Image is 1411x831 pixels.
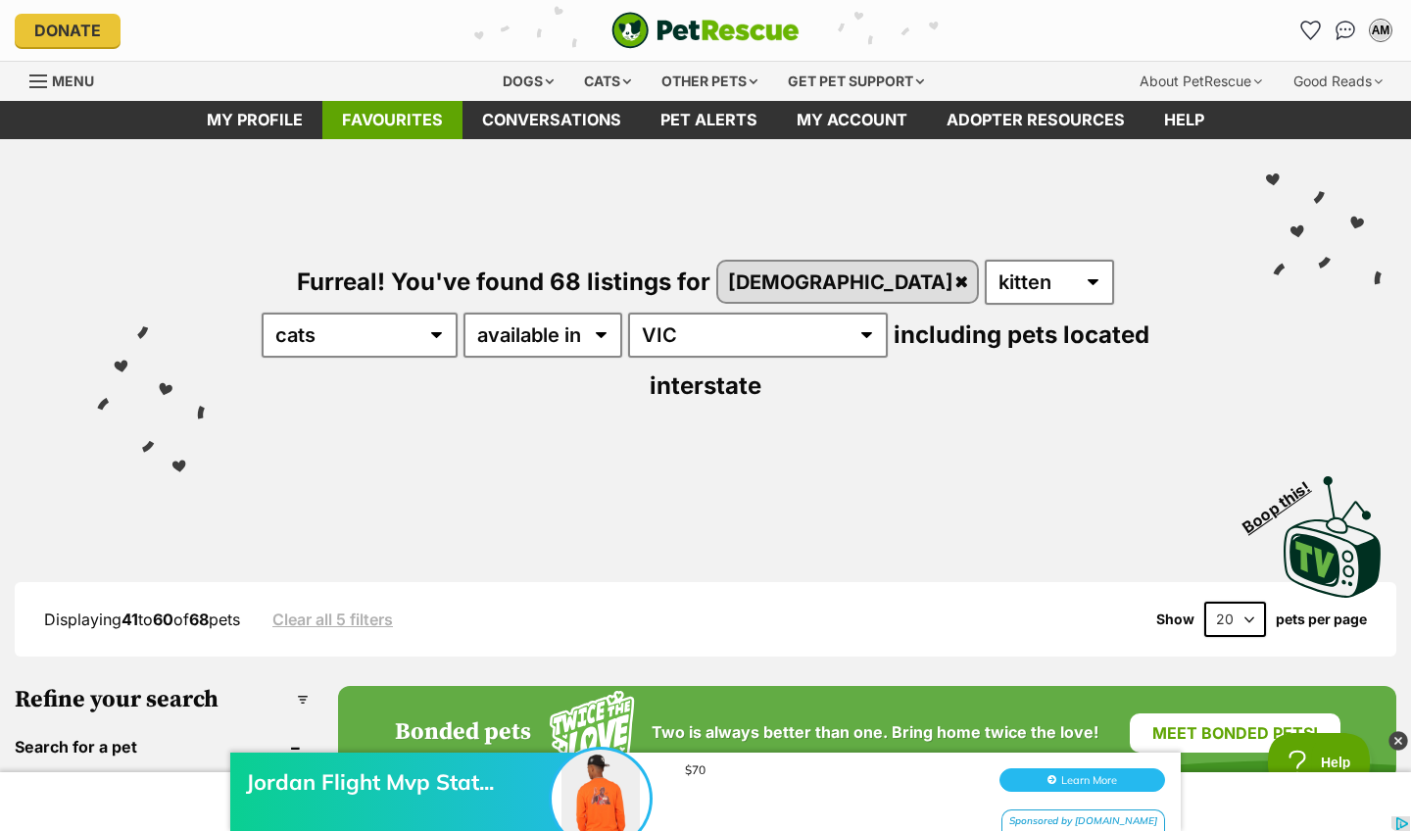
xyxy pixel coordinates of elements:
[927,101,1144,139] a: Adopter resources
[570,62,645,101] div: Cats
[15,686,309,713] h3: Refine your search
[1126,62,1276,101] div: About PetRescue
[1280,62,1396,101] div: Good Reads
[1388,731,1408,751] img: close_grey_3x.png
[1284,476,1382,598] img: PetRescue TV logo
[1294,15,1326,46] a: Favourites
[1240,465,1330,536] span: Boop this!
[685,49,979,64] div: $70
[550,691,637,776] img: Squiggle
[297,268,710,296] span: Furreal! You've found 68 listings for
[648,62,771,101] div: Other pets
[1156,611,1194,627] span: Show
[1001,96,1165,121] div: Sponsored by [DOMAIN_NAME]
[122,610,138,629] strong: 41
[1276,611,1367,627] label: pets per page
[1330,15,1361,46] a: Conversations
[29,62,108,97] a: Menu
[272,611,393,628] a: Clear all 5 filters
[187,101,322,139] a: My profile
[611,12,800,49] img: logo-cat-932fe2b9b8326f06289b0f2fb663e598f794de774fb13d1741a6617ecf9a85b4.svg
[246,55,560,82] div: Jordan Flight Mvp Stat...
[774,62,938,101] div: Get pet support
[999,55,1165,78] button: Learn More
[552,36,650,134] img: Jordan Flight Mvp Stat...
[52,73,94,89] span: Menu
[641,101,777,139] a: Pet alerts
[777,101,927,139] a: My account
[189,610,209,629] strong: 68
[15,14,121,47] a: Donate
[718,262,977,302] a: [DEMOGRAPHIC_DATA]
[611,12,800,49] a: PetRescue
[1336,21,1356,40] img: chat-41dd97257d64d25036548639549fe6c8038ab92f7586957e7f3b1b290dea8141.svg
[1371,21,1390,40] div: AM
[153,610,173,629] strong: 60
[1144,101,1224,139] a: Help
[1365,15,1396,46] button: My account
[44,610,240,629] span: Displaying to of pets
[489,62,567,101] div: Dogs
[650,320,1149,400] span: including pets located interstate
[462,101,641,139] a: conversations
[1294,15,1396,46] ul: Account quick links
[322,101,462,139] a: Favourites
[1284,459,1382,602] a: Boop this!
